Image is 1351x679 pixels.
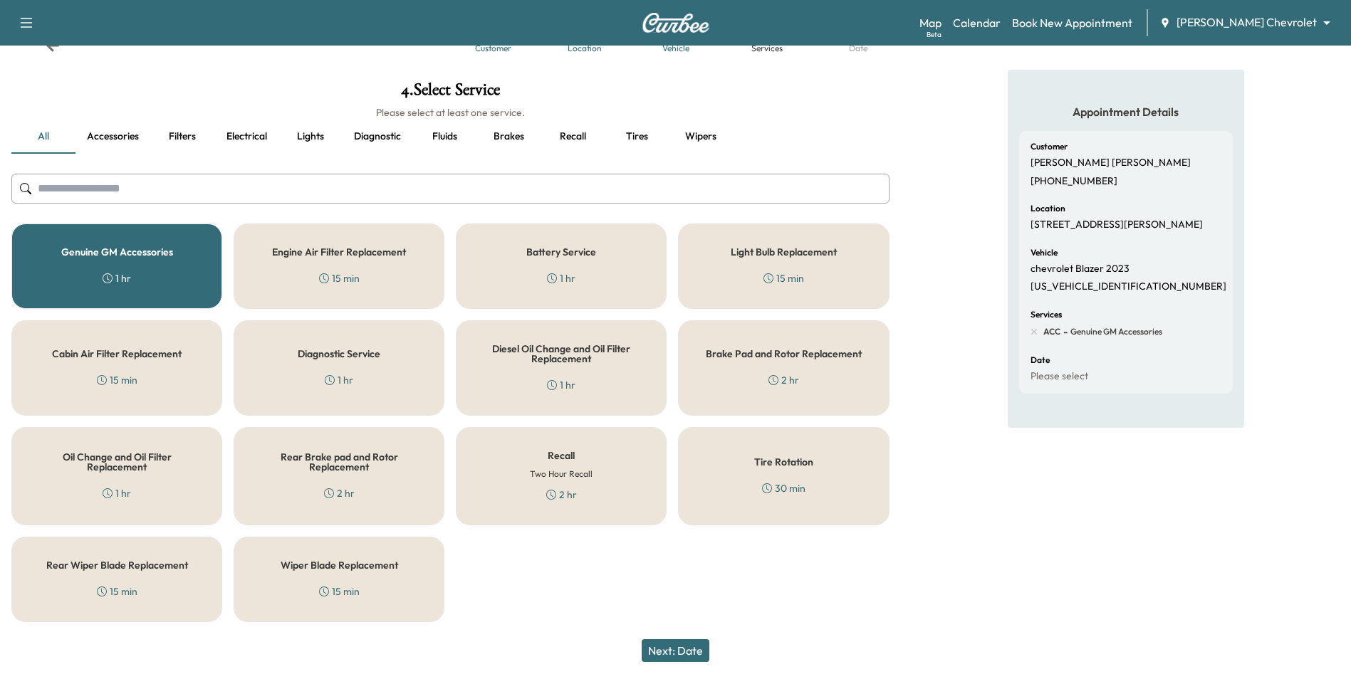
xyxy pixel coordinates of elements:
[1068,326,1162,337] span: Genuine GM Accessories
[46,38,60,53] div: Back
[547,378,575,392] div: 1 hr
[11,120,75,154] button: all
[281,560,398,570] h5: Wiper Blade Replacement
[11,105,890,120] h6: Please select at least one service.
[1031,263,1130,275] p: chevrolet Blazer 2023
[150,120,214,154] button: Filters
[548,451,575,460] h5: Recall
[953,14,1001,31] a: Calendar
[1031,204,1065,213] h6: Location
[669,120,733,154] button: Wipers
[103,486,131,500] div: 1 hr
[547,271,575,285] div: 1 hr
[75,120,150,154] button: Accessories
[662,44,689,53] div: Vehicle
[52,349,182,359] h5: Cabin Air Filter Replacement
[479,344,643,364] h5: Diesel Oil Change and Oil Filter Replacement
[1031,310,1062,319] h6: Services
[1012,14,1132,31] a: Book New Appointment
[325,373,353,387] div: 1 hr
[568,44,602,53] div: Location
[11,81,890,105] h1: 4 . Select Service
[642,639,709,662] button: Next: Date
[319,584,360,599] div: 15 min
[1019,104,1233,120] h5: Appointment Details
[1031,175,1117,188] p: [PHONE_NUMBER]
[257,452,421,472] h5: Rear Brake pad and Rotor Replacement
[11,120,890,154] div: basic tabs example
[1031,157,1191,169] p: [PERSON_NAME] [PERSON_NAME]
[1043,326,1060,337] span: ACC
[272,247,406,257] h5: Engine Air Filter Replacement
[1177,14,1317,31] span: [PERSON_NAME] Chevrolet
[319,271,360,285] div: 15 min
[298,349,380,359] h5: Diagnostic Service
[476,120,541,154] button: Brakes
[412,120,476,154] button: Fluids
[1060,325,1068,339] span: -
[214,120,278,154] button: Electrical
[768,373,799,387] div: 2 hr
[103,271,131,285] div: 1 hr
[97,373,137,387] div: 15 min
[751,44,783,53] div: Services
[849,44,867,53] div: Date
[343,120,412,154] button: Diagnostic
[1031,370,1088,383] p: Please select
[919,14,941,31] a: MapBeta
[97,584,137,599] div: 15 min
[1031,248,1058,257] h6: Vehicle
[763,271,804,285] div: 15 min
[61,247,173,257] h5: Genuine GM Accessories
[1031,280,1226,293] p: [US_VEHICLE_IDENTIFICATION_NUMBER]
[754,457,813,467] h5: Tire Rotation
[324,486,355,500] div: 2 hr
[927,29,941,40] div: Beta
[1031,356,1050,364] h6: Date
[1031,219,1203,231] p: [STREET_ADDRESS][PERSON_NAME]
[1031,142,1068,151] h6: Customer
[46,560,188,570] h5: Rear Wiper Blade Replacement
[642,13,710,33] img: Curbee Logo
[546,488,577,502] div: 2 hr
[526,247,596,257] h5: Battery Service
[475,44,511,53] div: Customer
[731,247,837,257] h5: Light Bulb Replacement
[530,468,593,480] h6: Two Hour Recall
[605,120,669,154] button: Tires
[35,452,199,472] h5: Oil Change and Oil Filter Replacement
[762,481,805,495] div: 30 min
[541,120,605,154] button: Recall
[278,120,343,154] button: Lights
[706,349,862,359] h5: Brake Pad and Rotor Replacement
